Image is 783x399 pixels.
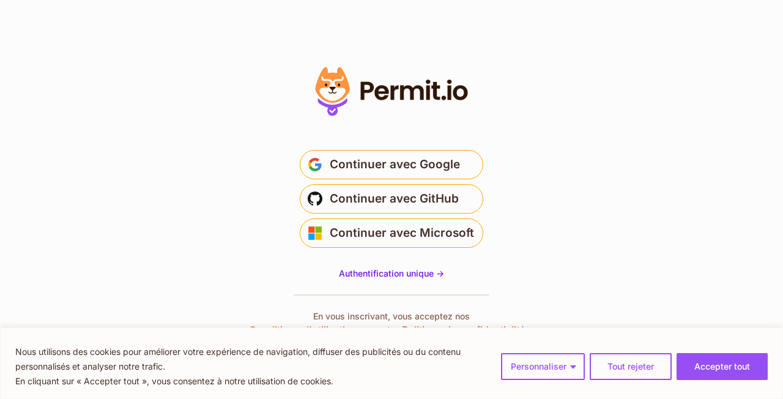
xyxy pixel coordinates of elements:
[249,324,367,336] a: Conditions d'utilisation ↗
[330,226,474,240] font: Continuer avec Microsoft
[590,353,672,380] button: Tout rejeter
[300,150,483,179] button: Continuer avec Google
[339,267,444,280] a: Authentification unique ->
[15,376,333,386] font: En cliquant sur « Accepter tout », vous consentez à notre utilisation de cookies.
[501,353,585,380] button: Personnaliser
[677,353,768,380] button: Accepter tout
[511,361,566,371] font: Personnaliser
[15,346,461,371] font: Nous utilisons des cookies pour améliorer votre expérience de navigation, diffuser des publicités...
[375,324,535,336] a: notre Politique de confidentialité ↗
[313,311,470,321] font: En vous inscrivant, vous acceptez nos
[330,157,460,171] font: Continuer avec Google
[694,361,750,371] font: Accepter tout
[300,218,483,248] button: Continuer avec Microsoft
[330,192,459,206] font: Continuer avec GitHub
[339,268,444,278] font: Authentification unique ->
[367,325,375,335] font: et
[300,184,483,214] button: Continuer avec GitHub
[607,361,654,371] font: Tout rejeter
